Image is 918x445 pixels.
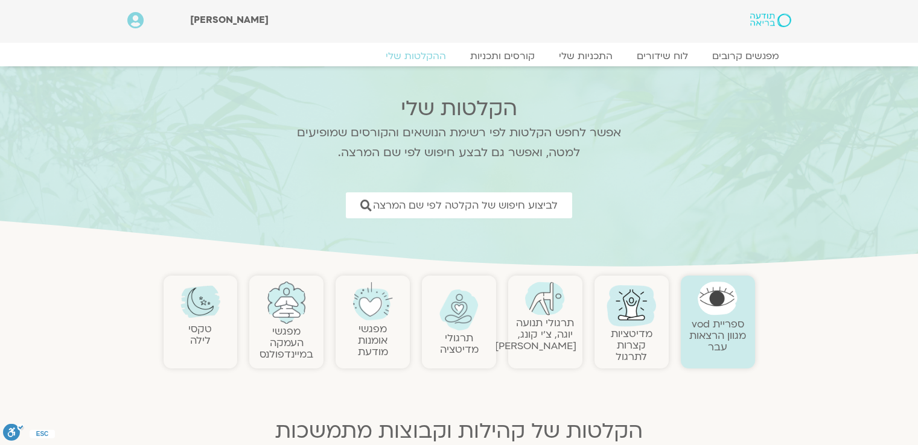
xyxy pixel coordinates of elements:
a: תרגולימדיטציה [440,331,479,356]
a: ההקלטות שלי [374,50,458,62]
a: מפגשיהעמקה במיינדפולנס [260,324,313,361]
h2: הקלטות של קהילות וקבוצות מתמשכות [164,419,755,443]
a: קורסים ותכניות [458,50,547,62]
a: מפגשיאומנות מודעת [358,322,388,359]
span: לביצוע חיפוש של הקלטה לפי שם המרצה [373,200,558,211]
span: [PERSON_NAME] [190,13,269,27]
a: תרגולי תנועהיוגה, צ׳י קונג, [PERSON_NAME] [495,316,576,353]
a: מדיטציות קצרות לתרגול [611,327,652,364]
h2: הקלטות שלי [281,96,637,121]
a: לוח שידורים [625,50,700,62]
p: אפשר לחפש הקלטות לפי רשימת הנושאים והקורסים שמופיעים למטה, ואפשר גם לבצע חיפוש לפי שם המרצה. [281,123,637,163]
a: מפגשים קרובים [700,50,791,62]
a: טקסילילה [188,322,212,347]
nav: Menu [127,50,791,62]
a: ספריית vodמגוון הרצאות עבר [689,317,746,354]
a: לביצוע חיפוש של הקלטה לפי שם המרצה [346,192,572,218]
a: התכניות שלי [547,50,625,62]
